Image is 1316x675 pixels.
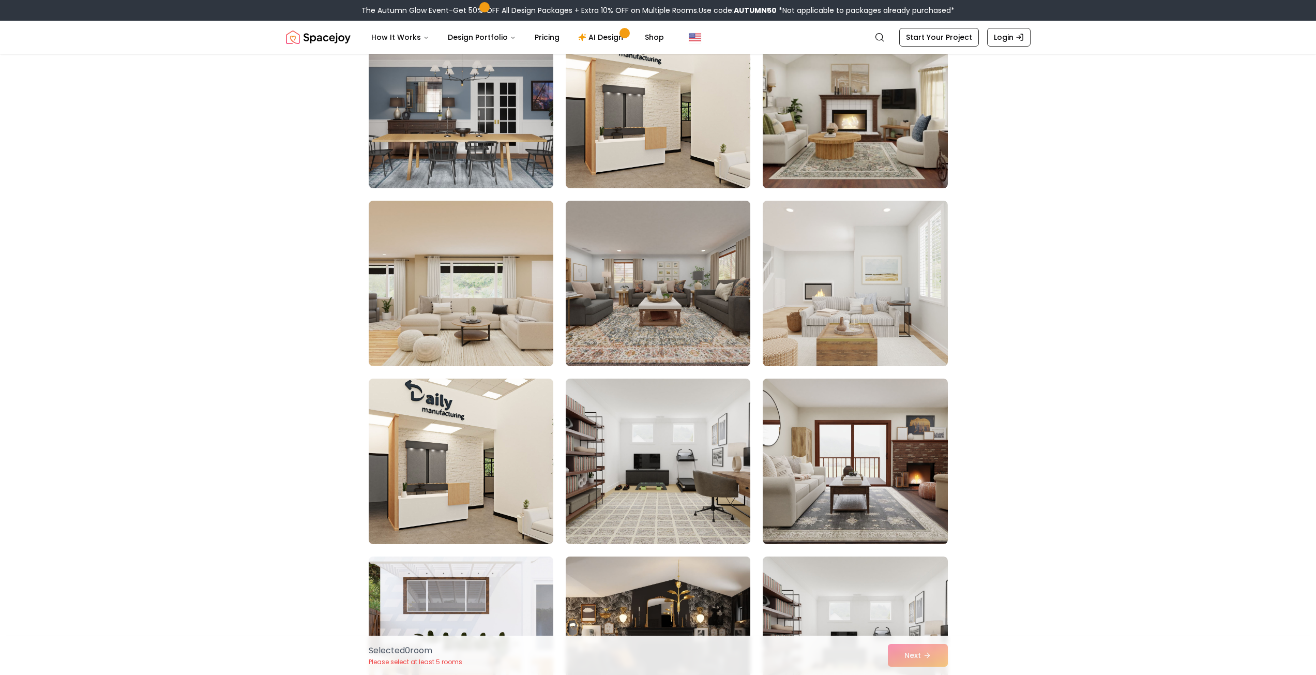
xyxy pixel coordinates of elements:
a: Pricing [526,27,568,48]
img: Spacejoy Logo [286,27,351,48]
span: Use code: [699,5,777,16]
img: Room room-20 [566,379,750,544]
nav: Main [363,27,672,48]
img: Room room-17 [566,201,750,366]
img: Room room-16 [369,201,553,366]
a: Shop [637,27,672,48]
img: Room room-19 [369,379,553,544]
img: Room room-18 [763,201,947,366]
img: Room room-21 [763,379,947,544]
a: Start Your Project [899,28,979,47]
b: AUTUMN50 [734,5,777,16]
span: *Not applicable to packages already purchased* [777,5,955,16]
button: Design Portfolio [440,27,524,48]
a: Spacejoy [286,27,351,48]
div: The Autumn Glow Event-Get 50% OFF All Design Packages + Extra 10% OFF on Multiple Rooms. [361,5,955,16]
p: Please select at least 5 rooms [369,658,462,666]
a: Login [987,28,1031,47]
img: United States [689,31,701,43]
p: Selected 0 room [369,644,462,657]
a: AI Design [570,27,634,48]
img: Room room-15 [763,23,947,188]
nav: Global [286,21,1031,54]
img: Room room-14 [566,23,750,188]
button: How It Works [363,27,437,48]
img: Room room-13 [369,23,553,188]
